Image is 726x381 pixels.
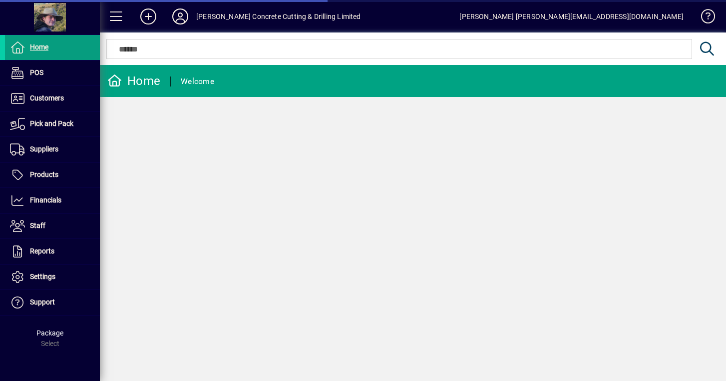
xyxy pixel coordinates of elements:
[5,111,100,136] a: Pick and Pack
[164,7,196,25] button: Profile
[107,73,160,89] div: Home
[181,73,214,89] div: Welcome
[459,8,684,24] div: [PERSON_NAME] [PERSON_NAME][EMAIL_ADDRESS][DOMAIN_NAME]
[30,119,73,127] span: Pick and Pack
[132,7,164,25] button: Add
[5,162,100,187] a: Products
[30,196,61,204] span: Financials
[30,94,64,102] span: Customers
[5,264,100,289] a: Settings
[30,247,54,255] span: Reports
[5,137,100,162] a: Suppliers
[30,68,43,76] span: POS
[30,170,58,178] span: Products
[30,145,58,153] span: Suppliers
[694,2,714,34] a: Knowledge Base
[30,43,48,51] span: Home
[30,272,55,280] span: Settings
[30,298,55,306] span: Support
[5,60,100,85] a: POS
[5,239,100,264] a: Reports
[36,329,63,337] span: Package
[30,221,45,229] span: Staff
[196,8,361,24] div: [PERSON_NAME] Concrete Cutting & Drilling Limited
[5,86,100,111] a: Customers
[5,188,100,213] a: Financials
[5,290,100,315] a: Support
[5,213,100,238] a: Staff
